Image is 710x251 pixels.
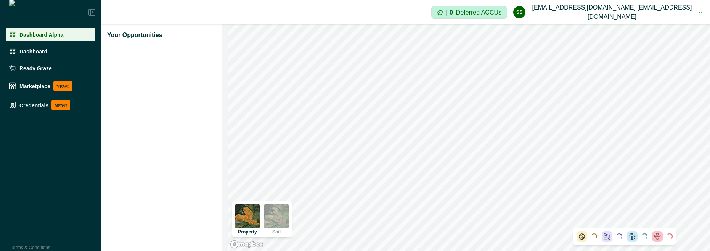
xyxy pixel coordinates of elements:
p: Dashboard Alpha [19,31,63,37]
p: Property [238,230,257,234]
a: Dashboard [6,44,95,58]
p: Credentials [19,102,48,108]
a: Mapbox logo [230,240,263,249]
p: Dashboard [19,48,47,54]
p: Soil [272,230,281,234]
img: soil preview [264,204,289,228]
p: Ready Graze [19,65,52,71]
a: Dashboard Alpha [6,28,95,41]
p: 0 [450,10,453,16]
p: NEW! [53,81,72,91]
p: Deferred ACCUs [456,10,501,15]
p: NEW! [51,100,70,110]
a: Terms & Conditions [11,245,50,250]
a: CredentialsNEW! [6,97,95,113]
a: Ready Graze [6,61,95,75]
img: property preview [235,204,260,228]
p: Your Opportunities [107,31,162,40]
p: Marketplace [19,83,50,89]
a: MarketplaceNEW! [6,78,95,94]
